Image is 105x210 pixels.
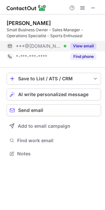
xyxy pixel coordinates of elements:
[18,76,89,81] div: Save to List / ATS / CRM
[7,89,101,100] button: AI write personalized message
[17,138,98,144] span: Find work email
[18,92,88,97] span: AI write personalized message
[7,104,101,116] button: Send email
[7,149,101,158] button: Notes
[7,4,46,12] img: ContactOut v5.3.10
[70,53,96,60] button: Reveal Button
[16,43,61,49] span: ***@[DOMAIN_NAME]
[70,43,96,49] button: Reveal Button
[7,27,101,39] div: Small Business Owner - Sales Manager - Operations Specialist - Sports Enthusiast
[7,136,101,145] button: Find work email
[7,20,51,26] div: [PERSON_NAME]
[17,151,98,157] span: Notes
[18,123,70,129] span: Add to email campaign
[7,73,101,85] button: save-profile-one-click
[18,108,43,113] span: Send email
[7,120,101,132] button: Add to email campaign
